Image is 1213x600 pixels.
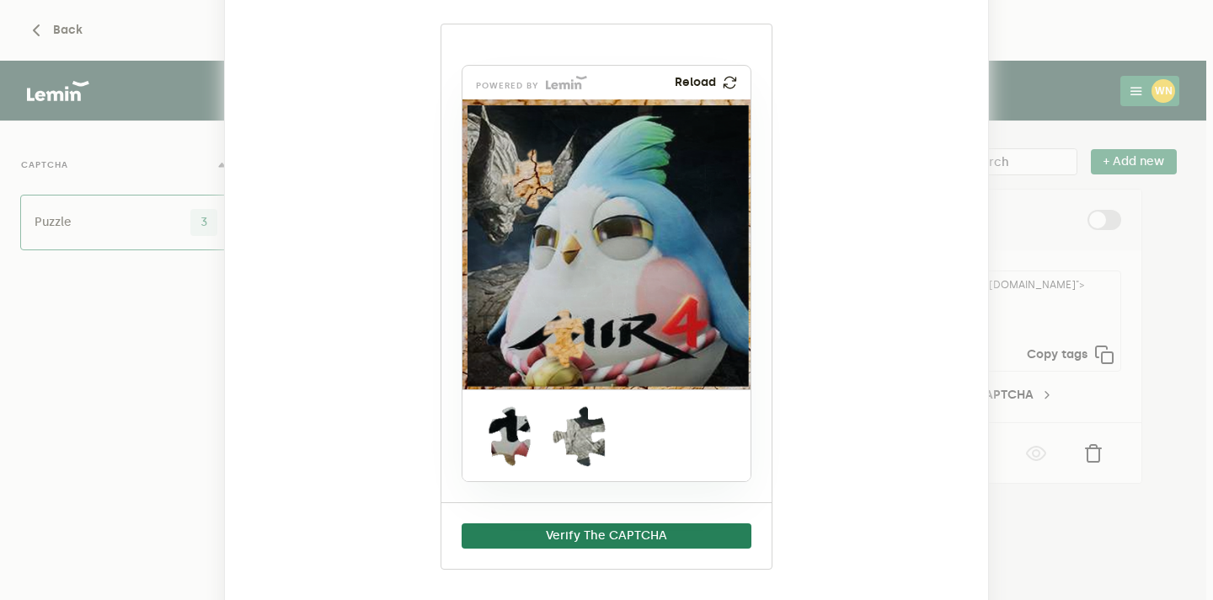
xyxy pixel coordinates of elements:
img: 1563468b-e2c4-4564-b5f6-061e822505f8.png [462,99,1129,389]
p: powered by [476,83,539,89]
img: Lemin logo [546,76,587,89]
img: refresh.png [723,76,737,89]
p: Reload [675,76,716,89]
button: Verify The CAPTCHA [462,523,751,549]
